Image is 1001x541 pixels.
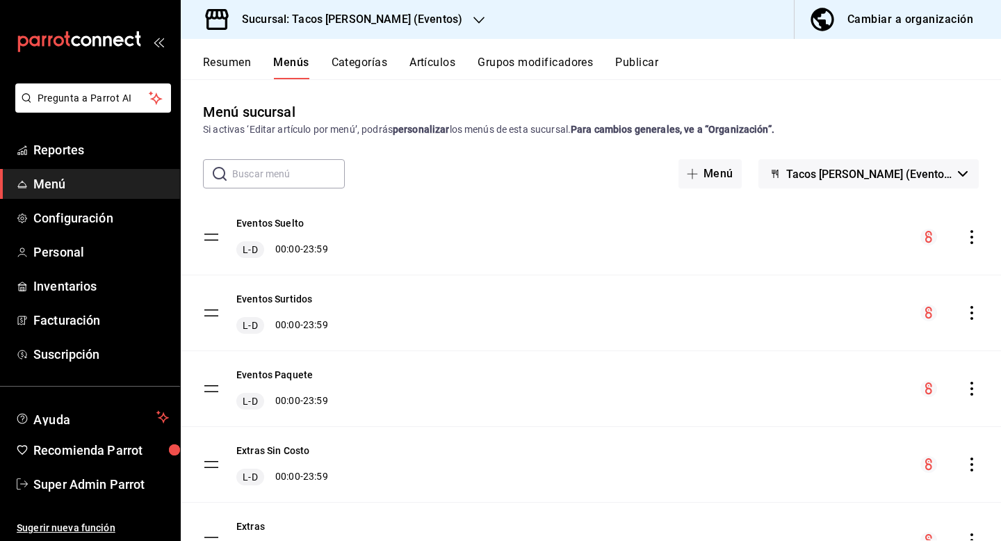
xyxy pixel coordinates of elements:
div: Si activas ‘Editar artículo por menú’, podrás los menús de esta sucursal. [203,122,979,137]
span: Facturación [33,311,169,330]
span: L-D [240,318,260,332]
button: Eventos Paquete [236,368,313,382]
span: Reportes [33,140,169,159]
span: Inventarios [33,277,169,296]
button: Extras Sin Costo [236,444,309,458]
span: Pregunta a Parrot AI [38,91,149,106]
div: 00:00 - 23:59 [236,469,328,485]
button: Publicar [615,56,658,79]
span: Recomienda Parrot [33,441,169,460]
strong: personalizar [393,124,450,135]
button: Extras [236,519,265,533]
h3: Sucursal: Tacos [PERSON_NAME] (Eventos) [231,11,462,28]
button: Pregunta a Parrot AI [15,83,171,113]
div: Menú sucursal [203,102,295,122]
span: L-D [240,394,260,408]
span: Configuración [33,209,169,227]
button: drag [203,305,220,321]
span: Suscripción [33,345,169,364]
button: Tacos [PERSON_NAME] (Eventos) [758,159,979,188]
button: actions [965,458,979,471]
button: actions [965,306,979,320]
div: navigation tabs [203,56,1001,79]
span: Tacos [PERSON_NAME] (Eventos) [786,168,952,181]
button: Eventos Surtidos [236,292,312,306]
button: open_drawer_menu [153,36,164,47]
button: Categorías [332,56,388,79]
button: Grupos modificadores [478,56,593,79]
div: 00:00 - 23:59 [236,317,328,334]
strong: Para cambios generales, ve a “Organización”. [571,124,774,135]
span: Ayuda [33,409,151,426]
div: 00:00 - 23:59 [236,241,328,258]
div: Cambiar a organización [847,10,973,29]
span: L-D [240,243,260,257]
button: Artículos [409,56,455,79]
button: drag [203,456,220,473]
div: 00:00 - 23:59 [236,393,328,410]
button: Resumen [203,56,251,79]
span: Personal [33,243,169,261]
span: Menú [33,175,169,193]
button: actions [965,230,979,244]
button: Menú [678,159,742,188]
button: drag [203,229,220,245]
button: drag [203,380,220,397]
button: Eventos Suelto [236,216,304,230]
span: L-D [240,470,260,484]
span: Sugerir nueva función [17,521,169,535]
button: actions [965,382,979,396]
a: Pregunta a Parrot AI [10,101,171,115]
input: Buscar menú [232,160,345,188]
span: Super Admin Parrot [33,475,169,494]
button: Menús [273,56,309,79]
